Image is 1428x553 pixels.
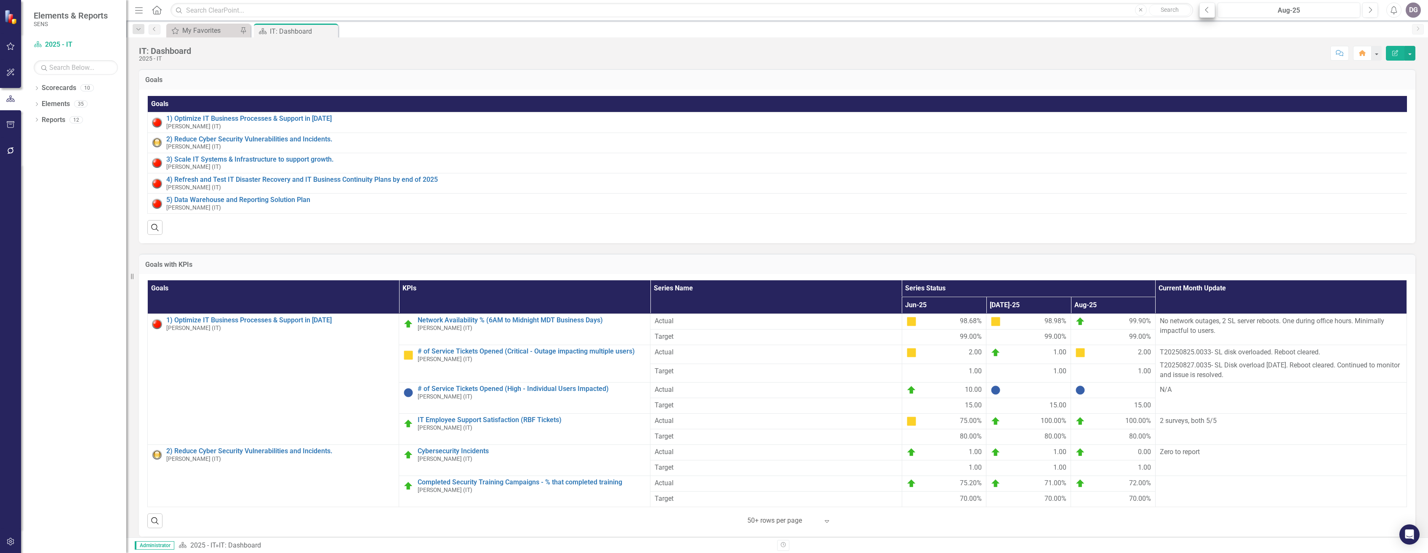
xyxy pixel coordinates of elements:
[403,388,413,398] img: No Information
[145,261,1409,269] h3: Goals with KPIs
[145,76,1409,84] h3: Goals
[1071,398,1156,414] td: Double-Click to Edit
[42,115,65,125] a: Reports
[399,314,650,345] td: Double-Click to Edit Right Click for Context Menu
[148,173,1410,194] td: Double-Click to Edit Right Click for Context Menu
[190,541,216,549] a: 2025 - IT
[418,456,472,462] small: [PERSON_NAME] (IT)
[148,194,1410,214] td: Double-Click to Edit Right Click for Context Menu
[650,460,902,476] td: Double-Click to Edit
[986,492,1071,507] td: Double-Click to Edit
[4,10,19,24] img: ClearPoint Strategy
[1044,494,1066,504] span: 70.00%
[1075,385,1085,395] img: No Information
[166,156,1405,163] a: 3) Scale IT Systems & Infrastructure to support growth.
[1075,348,1085,358] img: At Risk
[152,178,162,189] img: Red: Critical Issues/Off-Track
[166,205,221,211] small: [PERSON_NAME] (IT)
[991,479,1001,489] img: On Target
[166,456,221,462] small: [PERSON_NAME] (IT)
[1071,383,1156,398] td: Double-Click to Edit
[1155,383,1407,414] td: Double-Click to Edit
[986,314,1071,329] td: Double-Click to Edit
[986,476,1071,492] td: Double-Click to Edit
[655,332,897,342] span: Target
[1220,5,1357,16] div: Aug-25
[1071,476,1156,492] td: Double-Click to Edit
[1138,367,1151,376] span: 1.00
[1160,359,1402,380] p: T20250827.0035- SL Disk overload [DATE]. Reboot cleared. Continued to monitor and issue is resolved.
[1160,316,1402,336] p: No network outages, 2 SL server reboots. One during office hours. Minimally impactful to users.
[34,60,118,75] input: Search Below...
[902,460,986,476] td: Double-Click to Edit
[34,40,118,50] a: 2025 - IT
[152,450,162,460] img: Yellow: At Risk/Needs Attention
[135,541,174,550] span: Administrator
[80,85,94,92] div: 10
[986,460,1071,476] td: Double-Click to Edit
[655,367,897,376] span: Target
[986,383,1071,398] td: Double-Click to Edit
[418,356,472,362] small: [PERSON_NAME] (IT)
[1075,316,1085,327] img: On Target
[1406,3,1421,18] div: DG
[418,487,472,493] small: [PERSON_NAME] (IT)
[1044,316,1066,327] span: 98.98%
[960,416,982,426] span: 75.00%
[906,348,916,358] img: At Risk
[182,25,238,36] div: My Favorites
[1053,367,1066,376] span: 1.00
[1050,401,1066,410] span: 15.00
[960,494,982,504] span: 70.00%
[148,133,1410,153] td: Double-Click to Edit Right Click for Context Menu
[166,136,1405,143] a: 2) Reduce Cyber Security Vulnerabilities and Incidents.
[1075,416,1085,426] img: On Target
[1075,479,1085,489] img: On Target
[650,429,902,445] td: Double-Click to Edit
[399,414,650,445] td: Double-Click to Edit Right Click for Context Menu
[655,416,897,426] span: Actual
[1071,460,1156,476] td: Double-Click to Edit
[1161,6,1179,13] span: Search
[403,319,413,329] img: On Target
[1044,479,1066,489] span: 71.00%
[148,314,399,445] td: Double-Click to Edit Right Click for Context Menu
[902,364,986,383] td: Double-Click to Edit
[148,112,1410,133] td: Double-Click to Edit Right Click for Context Menu
[650,314,902,329] td: Double-Click to Edit
[986,364,1071,383] td: Double-Click to Edit
[1075,447,1085,457] img: On Target
[166,123,221,130] small: [PERSON_NAME] (IT)
[178,541,771,550] div: »
[418,393,472,400] small: [PERSON_NAME] (IT)
[991,416,1001,426] img: On Target
[906,479,916,489] img: On Target
[969,463,982,473] span: 1.00
[986,429,1071,445] td: Double-Click to Edit
[1071,329,1156,345] td: Double-Click to Edit
[166,196,1405,204] a: 5) Data Warehouse and Reporting Solution Plan
[650,492,902,507] td: Double-Click to Edit
[148,445,399,507] td: Double-Click to Edit Right Click for Context Menu
[969,447,982,457] span: 1.00
[42,83,76,93] a: Scorecards
[403,419,413,429] img: On Target
[152,117,162,128] img: Red: Critical Issues/Off-Track
[418,325,472,331] small: [PERSON_NAME] (IT)
[1138,447,1151,457] span: 0.00
[166,325,221,331] small: [PERSON_NAME] (IT)
[1071,429,1156,445] td: Double-Click to Edit
[902,429,986,445] td: Double-Click to Edit
[1129,432,1151,441] span: 80.00%
[418,447,646,455] a: Cybersecurity Incidents
[1044,432,1066,441] span: 80.00%
[655,385,897,395] span: Actual
[1134,401,1151,410] span: 15.00
[1155,476,1407,507] td: Double-Click to Edit
[906,416,916,426] img: At Risk
[403,350,413,360] img: At Risk
[1129,479,1151,489] span: 72.00%
[69,116,83,123] div: 12
[655,494,897,504] span: Target
[1044,332,1066,342] span: 99.00%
